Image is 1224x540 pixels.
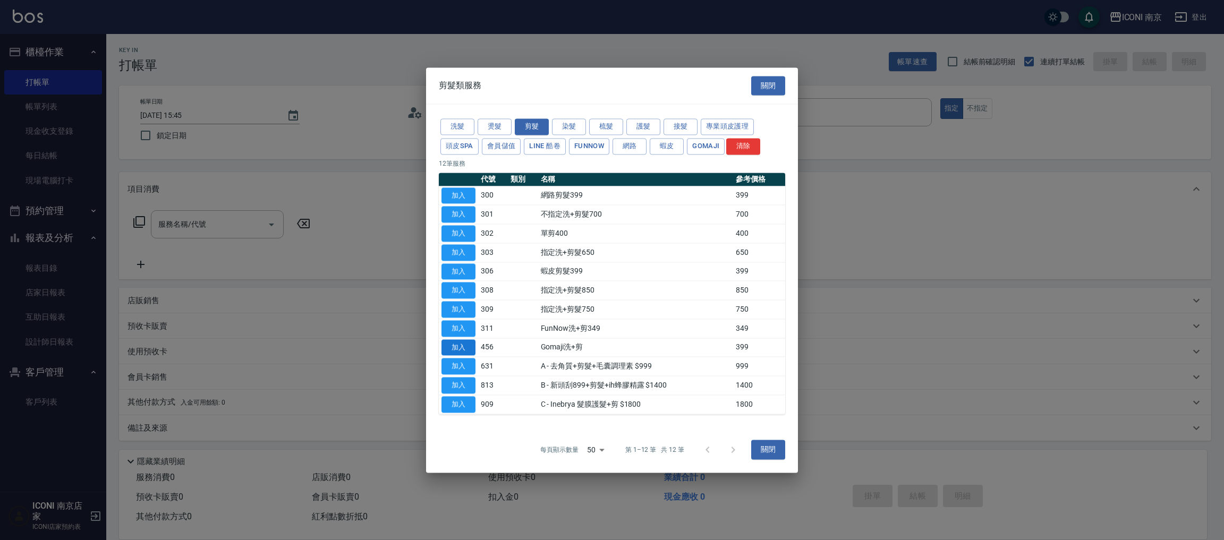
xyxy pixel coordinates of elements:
[441,320,475,337] button: 加入
[733,300,785,319] td: 750
[733,376,785,395] td: 1400
[538,338,734,357] td: Gomaji洗+剪
[538,186,734,205] td: 網路剪髮399
[478,205,508,224] td: 301
[524,138,566,155] button: LINE 酷卷
[625,445,684,455] p: 第 1–12 筆 共 12 筆
[569,138,609,155] button: FUNNOW
[538,300,734,319] td: 指定洗+剪髮750
[478,319,508,338] td: 311
[538,357,734,376] td: A - 去角質+剪髮+毛囊調理素 $999
[478,224,508,243] td: 302
[538,262,734,281] td: 蝦皮剪髮399
[733,243,785,262] td: 650
[538,243,734,262] td: 指定洗+剪髮650
[687,138,725,155] button: Gomaji
[441,244,475,261] button: 加入
[478,338,508,357] td: 456
[701,118,754,135] button: 專業頭皮護理
[583,435,608,464] div: 50
[552,118,586,135] button: 染髮
[441,207,475,223] button: 加入
[478,243,508,262] td: 303
[482,138,521,155] button: 會員儲值
[751,76,785,96] button: 關閉
[733,205,785,224] td: 700
[478,262,508,281] td: 306
[733,357,785,376] td: 999
[538,205,734,224] td: 不指定洗+剪髮700
[613,138,647,155] button: 網路
[478,186,508,205] td: 300
[439,159,785,168] p: 12 筆服務
[478,281,508,300] td: 308
[478,376,508,395] td: 813
[733,224,785,243] td: 400
[478,357,508,376] td: 631
[733,319,785,338] td: 349
[441,187,475,204] button: 加入
[439,80,481,91] span: 剪髮類服務
[441,263,475,280] button: 加入
[538,319,734,338] td: FunNow洗+剪349
[733,186,785,205] td: 399
[733,281,785,300] td: 850
[441,301,475,318] button: 加入
[515,118,549,135] button: 剪髮
[589,118,623,135] button: 梳髮
[751,440,785,460] button: 關閉
[626,118,660,135] button: 護髮
[508,173,538,186] th: 類別
[538,224,734,243] td: 單剪400
[733,338,785,357] td: 399
[478,395,508,414] td: 909
[441,358,475,375] button: 加入
[538,281,734,300] td: 指定洗+剪髮850
[441,377,475,393] button: 加入
[538,173,734,186] th: 名稱
[733,262,785,281] td: 399
[650,138,684,155] button: 蝦皮
[478,118,512,135] button: 燙髮
[441,282,475,299] button: 加入
[540,445,579,455] p: 每頁顯示數量
[538,395,734,414] td: C - Inebrya 髮膜護髮+剪 $1800
[664,118,698,135] button: 接髮
[441,396,475,413] button: 加入
[441,225,475,242] button: 加入
[478,300,508,319] td: 309
[440,138,479,155] button: 頭皮SPA
[726,138,760,155] button: 清除
[441,339,475,356] button: 加入
[733,173,785,186] th: 參考價格
[538,376,734,395] td: B - 新頭刮899+剪髮+ih蜂膠精露 $1400
[440,118,474,135] button: 洗髮
[733,395,785,414] td: 1800
[478,173,508,186] th: 代號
